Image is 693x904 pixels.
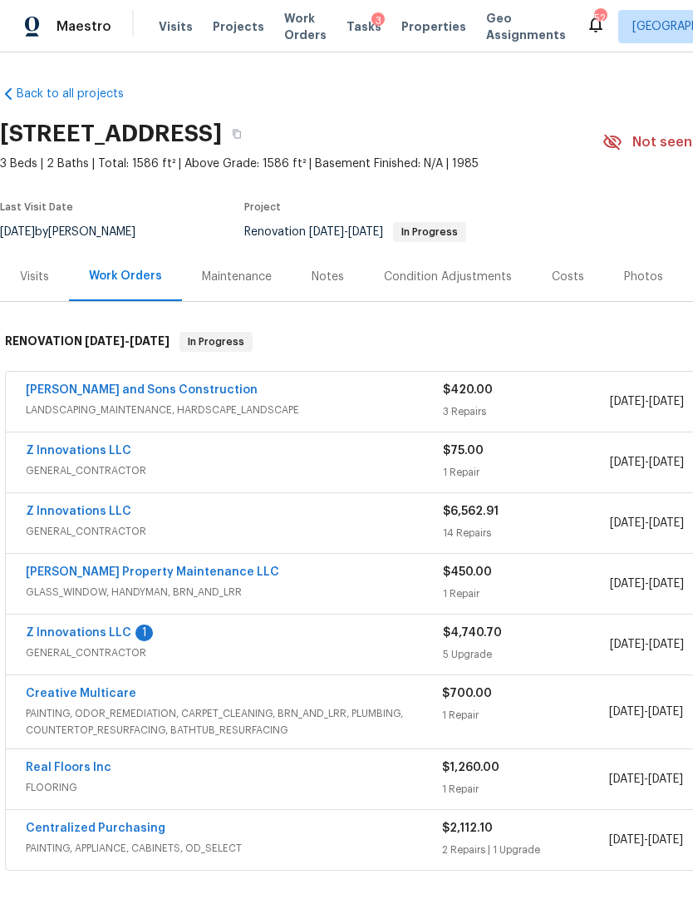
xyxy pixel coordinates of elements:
div: Visits [20,269,49,285]
div: Photos [624,269,663,285]
a: Z Innovations LLC [26,445,131,457]
div: 2 Repairs | 1 Upgrade [442,842,608,858]
div: Maintenance [202,269,272,285]
div: 1 Repair [443,464,610,481]
div: 1 Repair [442,781,608,798]
span: $75.00 [443,445,484,457]
span: $4,740.70 [443,627,502,639]
span: [DATE] [610,639,645,650]
span: - [610,575,684,592]
button: Copy Address [222,119,252,149]
span: - [610,515,684,531]
span: $2,112.10 [442,822,493,834]
h6: RENOVATION [5,332,170,352]
span: [DATE] [609,706,644,718]
span: - [609,771,683,788]
div: 1 [135,625,153,641]
span: - [85,335,170,347]
span: [DATE] [649,639,684,650]
span: Visits [159,18,193,35]
span: [DATE] [610,457,645,468]
span: Project [244,202,281,212]
span: GENERAL_CONTRACTOR [26,645,443,661]
span: Geo Assignments [486,10,566,43]
span: Tasks [346,21,381,32]
div: Condition Adjustments [384,269,512,285]
a: Creative Multicare [26,688,136,699]
a: Z Innovations LLC [26,627,131,639]
span: [DATE] [610,578,645,590]
span: - [609,704,683,720]
span: [DATE] [610,396,645,408]
span: [DATE] [130,335,170,347]
span: [DATE] [609,834,644,846]
span: [DATE] [609,773,644,785]
span: Work Orders [284,10,327,43]
span: PAINTING, ODOR_REMEDIATION, CARPET_CLEANING, BRN_AND_LRR, PLUMBING, COUNTERTOP_RESURFACING, BATHT... [26,705,442,739]
div: 1 Repair [442,707,608,724]
div: Notes [312,269,344,285]
span: LANDSCAPING_MAINTENANCE, HARDSCAPE_LANDSCAPE [26,402,443,418]
div: Work Orders [89,268,162,284]
span: Properties [401,18,466,35]
span: [DATE] [610,517,645,529]
span: - [610,636,684,653]
span: [DATE] [648,834,683,846]
span: [DATE] [649,578,684,590]
span: Renovation [244,226,466,238]
a: Centralized Purchasing [26,822,165,834]
div: 5 Upgrade [443,646,610,663]
a: Z Innovations LLC [26,506,131,517]
span: PAINTING, APPLIANCE, CABINETS, OD_SELECT [26,840,442,857]
div: 3 [371,12,385,29]
span: FLOORING [26,779,442,796]
span: - [609,832,683,848]
a: [PERSON_NAME] Property Maintenance LLC [26,566,279,578]
span: - [610,393,684,410]
span: Projects [213,18,264,35]
span: $700.00 [442,688,492,699]
span: [DATE] [649,517,684,529]
div: 3 Repairs [443,403,610,420]
div: Costs [552,269,584,285]
span: [DATE] [649,396,684,408]
div: 1 Repair [443,585,610,602]
span: - [309,226,383,238]
span: $1,260.00 [442,762,499,773]
span: GENERAL_CONTRACTOR [26,523,443,540]
span: $450.00 [443,566,492,578]
a: Real Floors Inc [26,762,111,773]
span: [DATE] [348,226,383,238]
span: [DATE] [85,335,125,347]
span: $420.00 [443,384,493,396]
span: In Progress [181,333,251,350]
span: [DATE] [648,706,683,718]
div: 14 Repairs [443,525,610,541]
span: [DATE] [648,773,683,785]
span: GENERAL_CONTRACTOR [26,462,443,479]
span: $6,562.91 [443,506,499,517]
span: [DATE] [649,457,684,468]
span: In Progress [395,227,464,237]
span: [DATE] [309,226,344,238]
a: [PERSON_NAME] and Sons Construction [26,384,258,396]
span: GLASS_WINDOW, HANDYMAN, BRN_AND_LRR [26,584,443,600]
span: - [610,454,684,471]
span: Maestro [57,18,111,35]
div: 52 [594,10,606,27]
